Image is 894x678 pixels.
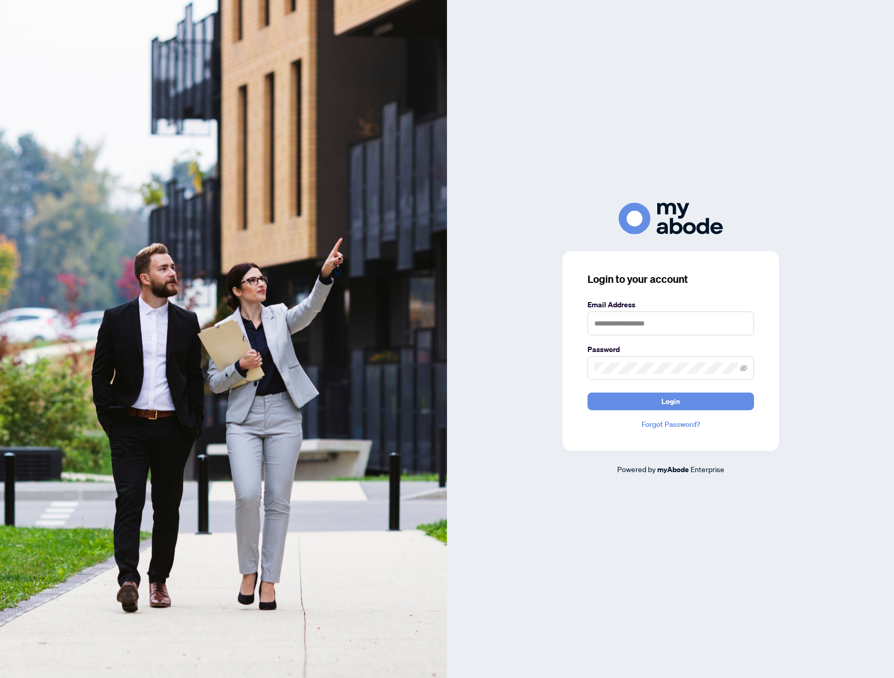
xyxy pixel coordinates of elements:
span: Powered by [617,464,656,474]
img: ma-logo [619,203,723,234]
a: Forgot Password? [588,419,754,430]
label: Email Address [588,299,754,310]
h3: Login to your account [588,272,754,286]
a: myAbode [657,464,689,475]
span: eye-invisible [740,364,747,372]
label: Password [588,344,754,355]
button: Login [588,393,754,410]
span: Login [661,393,680,410]
span: Enterprise [691,464,724,474]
